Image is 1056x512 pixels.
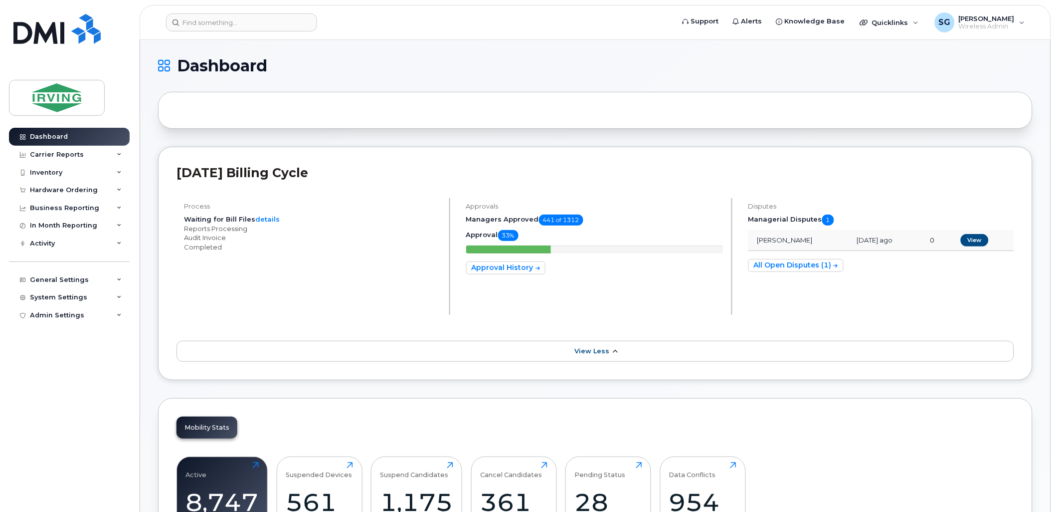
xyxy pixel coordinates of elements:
div: Suspended Devices [286,462,352,479]
li: Waiting for Bill Files [184,215,441,224]
div: Suspend Candidates [380,462,449,479]
td: 0 [921,230,952,251]
h4: Process [184,203,441,210]
h5: Managers Approved [466,215,723,226]
td: [PERSON_NAME] [748,230,848,251]
td: [DATE] ago [848,230,921,251]
span: 33% [498,230,519,241]
li: Audit Invoice [184,233,441,243]
span: 1 [822,215,834,226]
div: Data Conflicts [669,462,716,479]
a: All Open Disputes (1) [748,259,844,272]
h5: Managerial Disputes [748,215,1014,226]
span: View Less [574,347,609,355]
h4: Disputes [748,203,1014,210]
span: Dashboard [177,58,267,73]
div: Active [186,462,207,479]
a: Approval History [466,261,545,274]
li: Reports Processing [184,224,441,234]
a: View [961,234,989,247]
div: Pending Status [575,462,626,479]
li: Completed [184,243,441,252]
h2: [DATE] Billing Cycle [176,165,1014,180]
div: Cancel Candidates [480,462,542,479]
h5: Approval [466,230,723,241]
span: 441 of 1312 [539,215,583,226]
h4: Approvals [466,203,723,210]
a: details [255,215,280,223]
